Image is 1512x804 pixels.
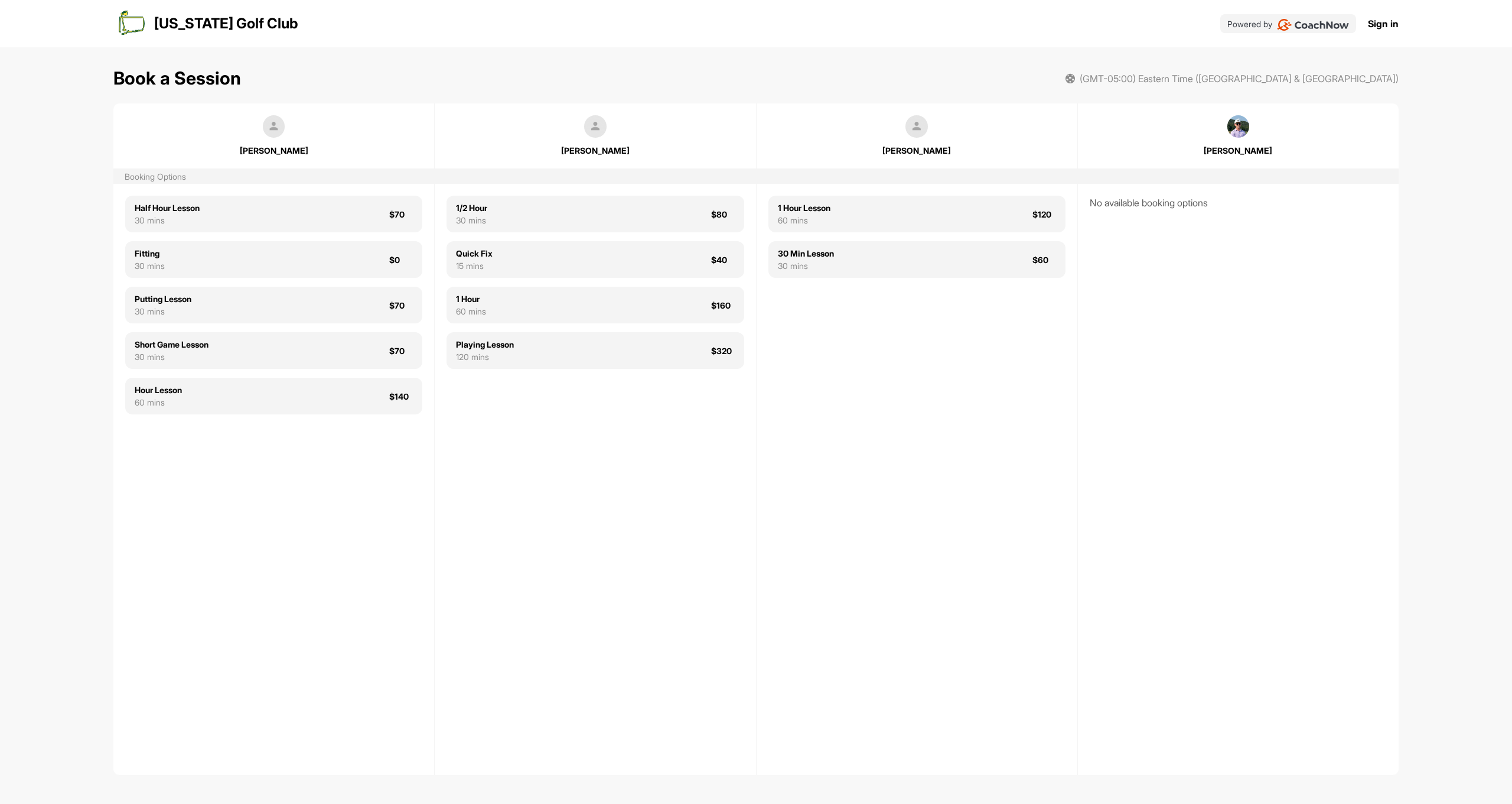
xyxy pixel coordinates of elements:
div: Short Game Lesson [135,338,208,351]
div: $320 [711,345,735,357]
div: 30 mins [135,260,165,272]
div: 30 Min Lesson [778,247,834,260]
div: 60 mins [135,396,182,409]
div: 120 mins [456,351,514,363]
div: 60 mins [456,305,486,317]
div: $70 [389,208,413,221]
div: $80 [711,208,735,221]
p: [US_STATE] Golf Club [154,13,298,34]
div: $70 [389,299,413,312]
div: No available booking options [1090,196,1387,210]
div: [PERSON_NAME] [780,144,1053,157]
div: [PERSON_NAME] [138,144,410,157]
div: Quick Fix [456,247,493,260]
div: Putting Lesson [135,293,191,305]
div: $160 [711,299,735,312]
div: [PERSON_NAME] [459,144,732,157]
div: $60 [1032,254,1056,266]
div: 30 mins [456,214,487,226]
div: $0 [389,254,413,266]
div: [PERSON_NAME] [1102,144,1375,157]
div: Booking Options [125,170,186,183]
div: 1/2 Hour [456,202,487,214]
div: 30 mins [135,351,208,363]
p: Powered by [1227,18,1272,30]
div: $40 [711,254,735,266]
h1: Book a Session [113,65,241,92]
div: Fitting [135,247,165,260]
span: (GMT-05:00) Eastern Time ([GEOGRAPHIC_DATA] & [GEOGRAPHIC_DATA]) [1080,72,1399,86]
img: square_d61ec808d00c4d065986225e86dfbd77.jpg [1227,115,1250,138]
img: CoachNow [1277,19,1350,31]
div: 60 mins [778,214,830,226]
div: 1 Hour [456,293,486,305]
div: 1 Hour Lesson [778,202,830,214]
a: Sign in [1368,17,1399,31]
img: square_default-ef6cabf814de5a2bf16c804365e32c732080f9872bdf737d349900a9daf73cf9.png [584,115,607,138]
div: $70 [389,345,413,357]
img: logo [116,9,145,38]
div: Hour Lesson [135,384,182,396]
div: 15 mins [456,260,493,272]
div: $140 [389,390,413,403]
div: $120 [1032,208,1056,221]
div: 30 mins [135,305,191,317]
div: 30 mins [135,214,200,226]
div: Playing Lesson [456,338,514,351]
div: 30 mins [778,260,834,272]
img: square_default-ef6cabf814de5a2bf16c804365e32c732080f9872bdf737d349900a9daf73cf9.png [263,115,285,138]
img: square_default-ef6cabf814de5a2bf16c804365e32c732080f9872bdf737d349900a9daf73cf9.png [905,115,928,138]
div: Half Hour Lesson [135,202,200,214]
